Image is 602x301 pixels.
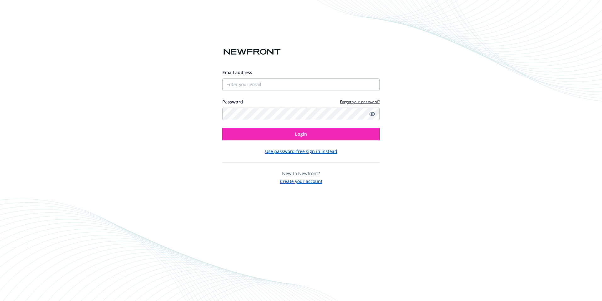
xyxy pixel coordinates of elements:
[295,131,307,137] span: Login
[280,177,322,185] button: Create your account
[368,110,376,118] a: Show password
[222,108,380,120] input: Enter your password
[282,170,320,176] span: New to Newfront?
[222,98,243,105] label: Password
[340,99,380,104] a: Forgot your password?
[222,69,252,75] span: Email address
[222,78,380,91] input: Enter your email
[222,128,380,140] button: Login
[222,46,282,57] img: Newfront logo
[265,148,337,155] button: Use password-free sign in instead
